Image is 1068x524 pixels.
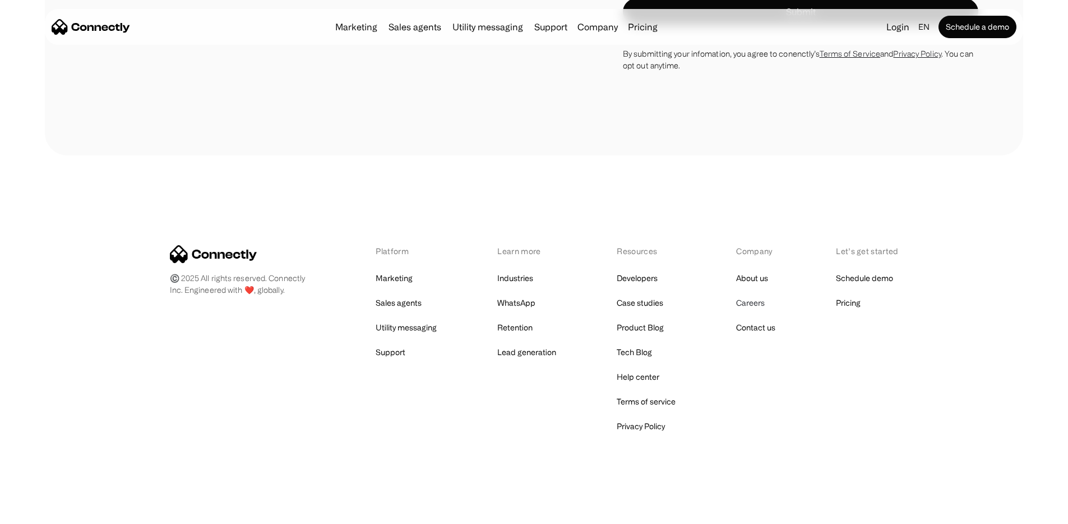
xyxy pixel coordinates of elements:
a: Utility messaging [448,22,528,31]
a: Help center [617,369,659,385]
div: en [914,19,936,35]
a: Product Blog [617,320,664,335]
a: Developers [617,270,658,286]
a: Sales agents [384,22,446,31]
div: Company [577,19,618,35]
a: Lead generation [497,344,556,360]
a: Support [530,22,572,31]
div: en [918,19,930,35]
a: Retention [497,320,533,335]
a: Privacy Policy [893,49,941,58]
a: Contact us [736,320,775,335]
div: Resources [617,245,676,257]
a: Case studies [617,295,663,311]
a: Sales agents [376,295,422,311]
a: Pricing [836,295,861,311]
a: Marketing [376,270,413,286]
a: Marketing [331,22,382,31]
div: By submitting your infomation, you agree to conenctly’s and . You can opt out anytime. [623,48,978,71]
div: Company [736,245,775,257]
a: Tech Blog [617,344,652,360]
div: Platform [376,245,437,257]
a: Terms of service [617,394,676,410]
a: Schedule demo [836,270,893,286]
div: Let’s get started [836,245,898,257]
div: Company [574,19,621,35]
a: About us [736,270,768,286]
ul: Language list [22,504,67,520]
a: Schedule a demo [938,16,1016,38]
a: Terms of Service [820,49,881,58]
a: Privacy Policy [617,419,665,434]
a: Industries [497,270,533,286]
a: Careers [736,295,765,311]
a: Login [882,19,914,35]
aside: Language selected: English [11,503,67,520]
a: Pricing [623,22,662,31]
div: Learn more [497,245,556,257]
a: WhatsApp [497,295,535,311]
a: home [52,19,130,35]
a: Utility messaging [376,320,437,335]
a: Support [376,344,405,360]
